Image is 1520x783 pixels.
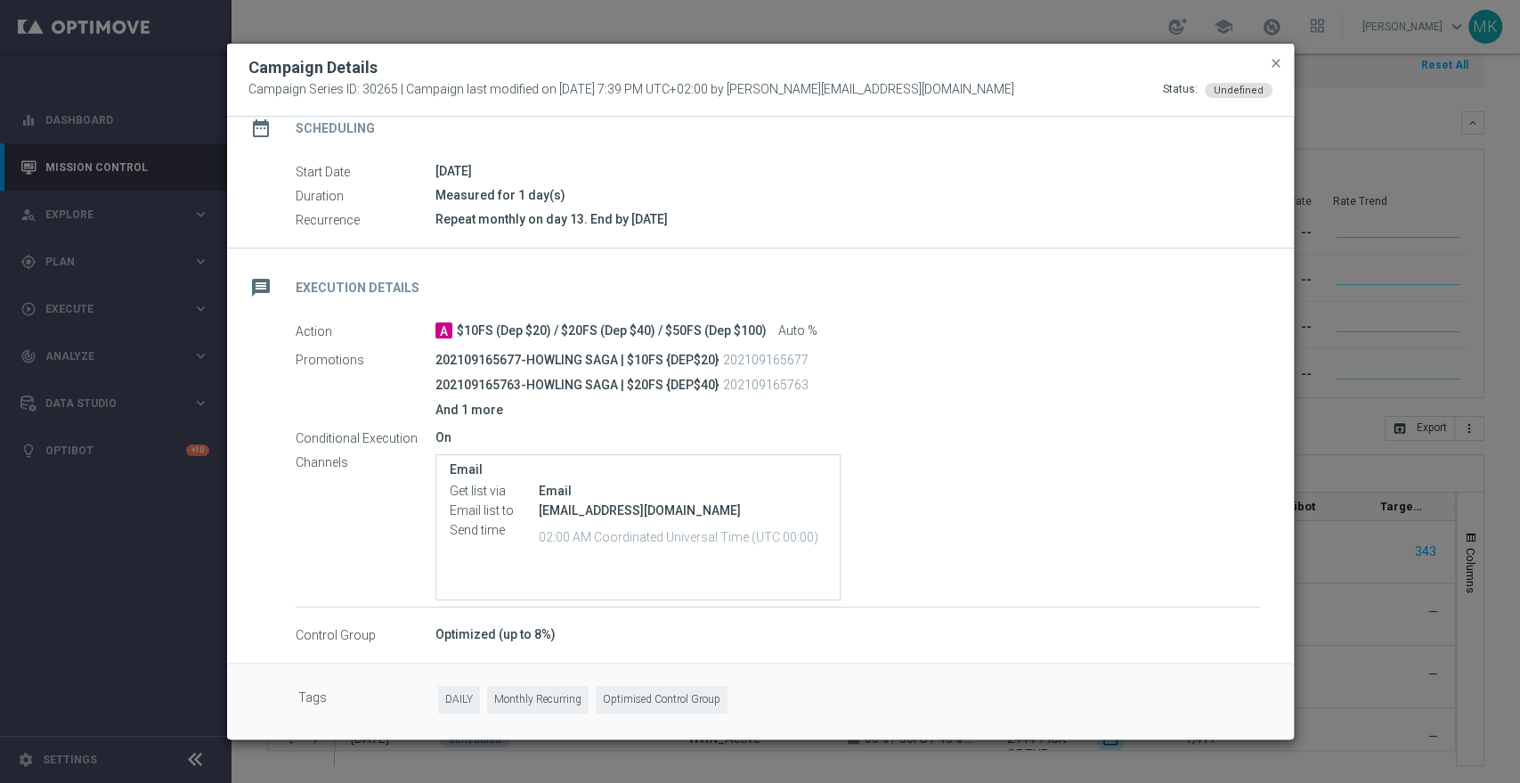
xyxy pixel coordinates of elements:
span: DAILY [438,686,480,714]
span: Monthly Recurring [487,686,589,714]
i: date_range [245,112,277,144]
label: Tags [298,686,438,714]
p: And 1 more [435,402,1259,418]
h2: Scheduling [296,120,375,137]
label: Promotions [296,352,435,368]
span: A [435,322,452,338]
div: Status: [1163,82,1198,98]
div: On [435,428,1259,446]
p: 202109165763 [723,377,809,393]
label: Start Date [296,164,435,180]
h2: Execution Details [296,280,419,297]
span: Campaign Series ID: 30265 | Campaign last modified on [DATE] 7:39 PM UTC+02:00 by [PERSON_NAME][E... [248,82,1014,98]
label: Email [450,462,826,477]
label: Get list via [450,484,539,500]
span: Undefined [1214,85,1264,96]
label: Control Group [296,627,435,643]
label: Channels [296,454,435,470]
div: Email [539,482,826,500]
label: Action [296,323,435,339]
span: $10FS (Dep $20) / $20FS (Dep $40) / $50FS (Dep $100) [457,323,767,339]
label: Duration [296,188,435,204]
div: [DATE] [435,162,1259,180]
label: Send time [450,523,539,539]
div: Repeat monthly on day 13. End by [DATE] [435,210,1259,228]
label: Email list to [450,503,539,519]
p: 202109165677 [723,352,809,368]
label: Conditional Execution [296,430,435,446]
div: [EMAIL_ADDRESS][DOMAIN_NAME] [539,502,826,519]
div: Measured for 1 day(s) [435,186,1259,204]
p: 202109165763-HOWLING SAGA | $20FS {DEP$40} [435,377,719,393]
i: message [245,272,277,304]
colored-tag: Undefined [1205,82,1272,96]
h2: Campaign Details [248,57,378,78]
p: 202109165677-HOWLING SAGA | $10FS {DEP$20} [435,352,719,368]
div: Optimized (up to 8%) [435,625,1259,643]
p: 02:00 AM Coordinated Universal Time (UTC 00:00) [539,527,826,545]
label: Recurrence [296,212,435,228]
span: Optimised Control Group [596,686,727,714]
span: close [1269,56,1283,70]
span: Auto % [778,323,817,339]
